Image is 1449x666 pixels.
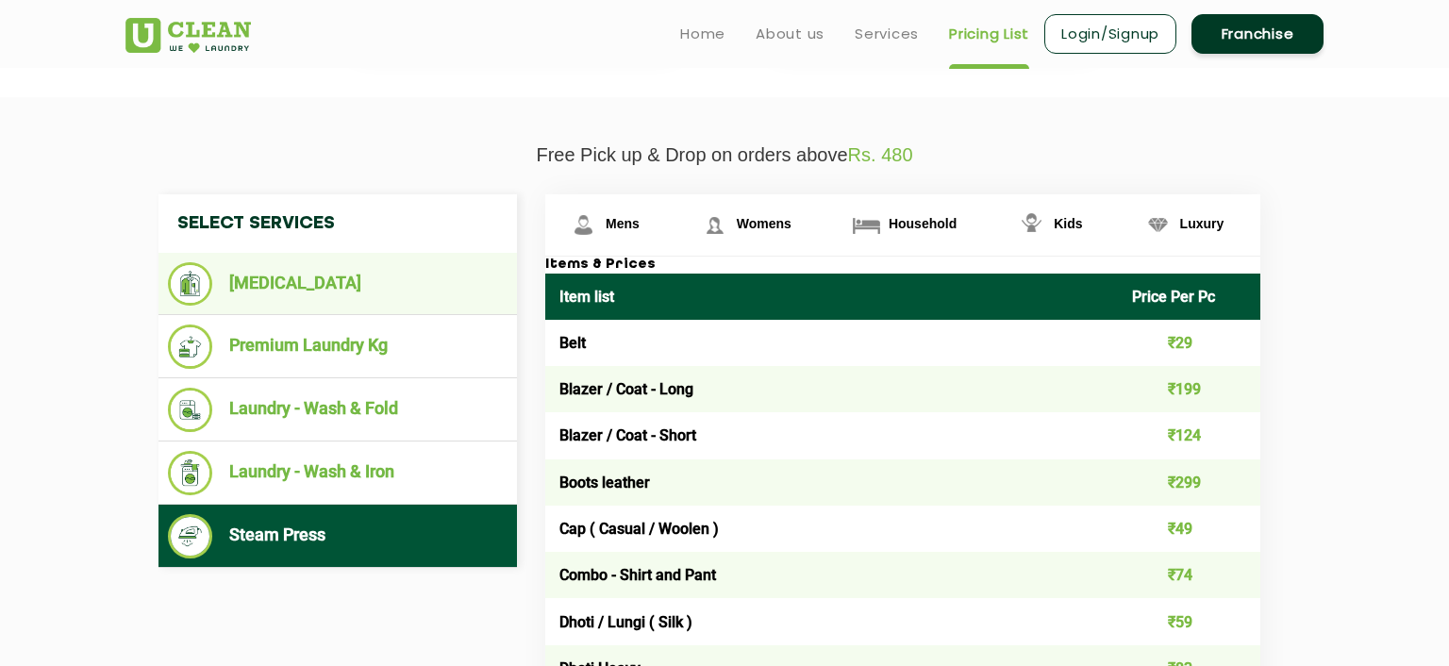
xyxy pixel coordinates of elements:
[1044,14,1176,54] a: Login/Signup
[545,320,1118,366] td: Belt
[168,451,212,495] img: Laundry - Wash & Iron
[1118,552,1261,598] td: ₹74
[545,366,1118,412] td: Blazer / Coat - Long
[949,23,1029,45] a: Pricing List
[545,412,1118,458] td: Blazer / Coat - Short
[606,216,640,231] span: Mens
[1015,208,1048,241] img: Kids
[1118,274,1261,320] th: Price Per Pc
[567,208,600,241] img: Mens
[545,598,1118,644] td: Dhoti / Lungi ( Silk )
[545,257,1260,274] h3: Items & Prices
[1180,216,1224,231] span: Luxury
[1141,208,1174,241] img: Luxury
[1118,506,1261,552] td: ₹49
[158,194,517,253] h4: Select Services
[889,216,957,231] span: Household
[1118,320,1261,366] td: ₹29
[1118,366,1261,412] td: ₹199
[168,388,508,432] li: Laundry - Wash & Fold
[545,274,1118,320] th: Item list
[1118,412,1261,458] td: ₹124
[168,514,508,558] li: Steam Press
[125,144,1324,166] p: Free Pick up & Drop on orders above
[850,208,883,241] img: Household
[168,514,212,558] img: Steam Press
[680,23,725,45] a: Home
[168,325,508,369] li: Premium Laundry Kg
[855,23,919,45] a: Services
[1191,14,1324,54] a: Franchise
[168,325,212,369] img: Premium Laundry Kg
[848,144,913,165] span: Rs. 480
[168,262,212,306] img: Dry Cleaning
[168,451,508,495] li: Laundry - Wash & Iron
[545,459,1118,506] td: Boots leather
[737,216,791,231] span: Womens
[756,23,824,45] a: About us
[698,208,731,241] img: Womens
[1118,459,1261,506] td: ₹299
[545,506,1118,552] td: Cap ( Casual / Woolen )
[1118,598,1261,644] td: ₹59
[1054,216,1082,231] span: Kids
[168,262,508,306] li: [MEDICAL_DATA]
[125,18,251,53] img: UClean Laundry and Dry Cleaning
[168,388,212,432] img: Laundry - Wash & Fold
[545,552,1118,598] td: Combo - Shirt and Pant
